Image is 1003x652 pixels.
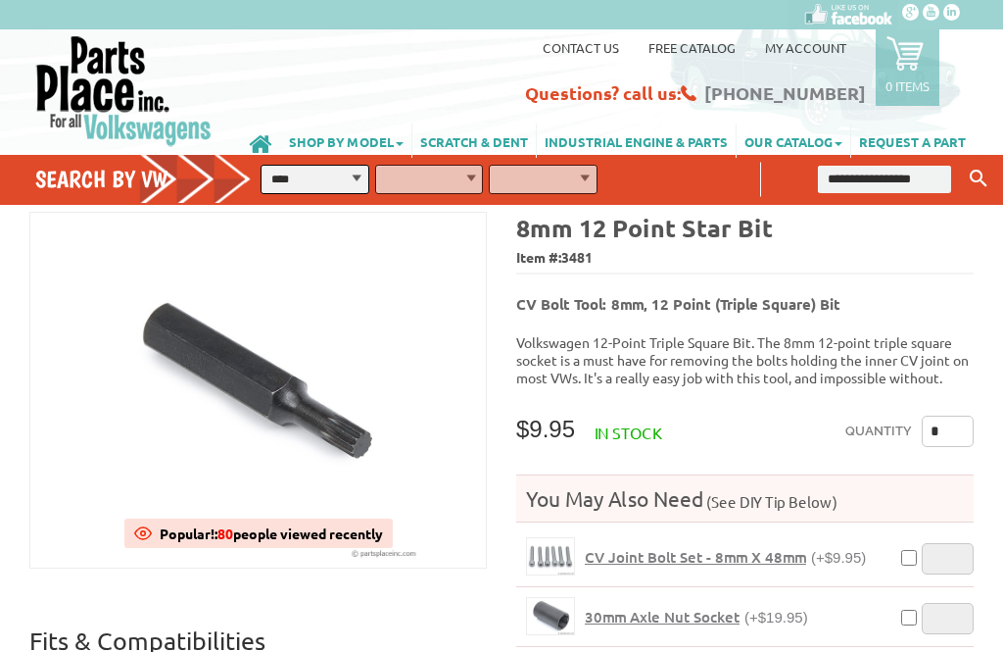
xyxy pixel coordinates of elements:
[744,609,808,626] span: (+$19.95)
[845,416,912,447] label: Quantity
[516,485,974,512] h4: You May Also Need
[543,39,619,56] a: Contact us
[34,34,214,147] img: Parts Place Inc!
[765,39,846,56] a: My Account
[648,39,736,56] a: Free Catalog
[585,608,808,627] a: 30mm Axle Nut Socket(+$19.95)
[281,124,411,158] a: SHOP BY MODEL
[516,244,974,273] span: Item #:
[964,163,993,195] button: Keyword Search
[527,598,574,634] img: 30mm Axle Nut Socket
[516,333,974,386] p: Volkswagen 12-Point Triple Square Bit. The 8mm 12-point triple square socket is a must have for r...
[703,492,837,511] span: (See DIY Tip Below)
[516,294,840,314] b: CV Bolt Tool: 8mm, 12 Point (Triple Square) Bit
[526,537,575,576] a: CV Joint Bolt Set - 8mm X 48mm
[35,165,264,193] h4: Search by VW
[585,547,806,567] span: CV Joint Bolt Set - 8mm X 48mm
[160,519,383,548] div: Popular!: people viewed recently
[134,525,152,542] img: View
[516,416,575,442] span: $9.95
[516,212,773,243] b: 8mm 12 point Star Bit
[737,124,850,158] a: OUR CATALOG
[561,248,593,266] span: 3481
[885,77,930,94] p: 0 items
[412,124,536,158] a: SCRATCH & DENT
[595,423,662,442] span: In stock
[585,548,866,567] a: CV Joint Bolt Set - 8mm X 48mm(+$9.95)
[811,549,866,566] span: (+$9.95)
[876,29,939,106] a: 0 items
[537,124,736,158] a: INDUSTRIAL ENGINE & PARTS
[30,213,486,568] img: 8mm 12 point Star Bit
[217,525,233,542] span: 80
[527,538,574,575] img: CV Joint Bolt Set - 8mm X 48mm
[526,597,575,635] a: 30mm Axle Nut Socket
[585,607,740,627] span: 30mm Axle Nut Socket
[851,124,974,158] a: REQUEST A PART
